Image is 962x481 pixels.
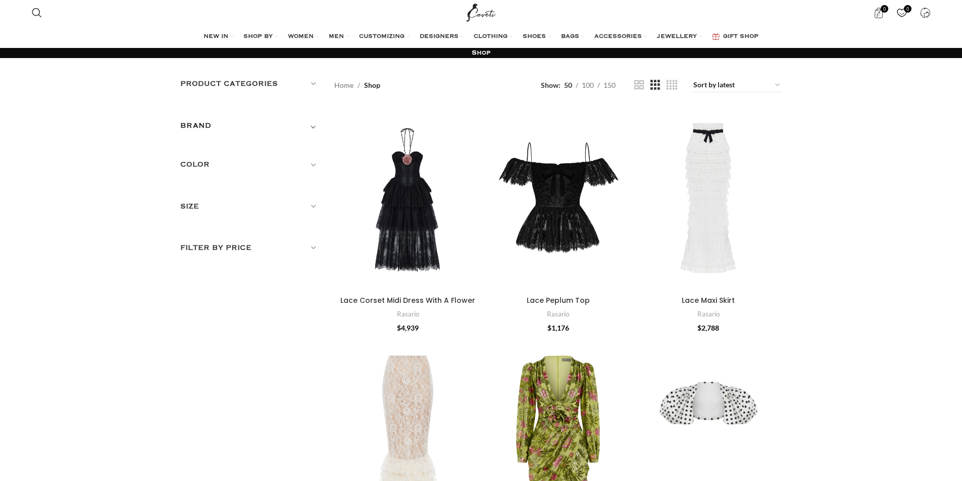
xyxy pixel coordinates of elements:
img: GiftBag [712,33,720,40]
a: Lace Corset Midi Dress With A Flower [334,108,482,291]
span: $ [697,324,701,332]
a: CUSTOMIZING [359,27,410,47]
span: DESIGNERS [420,33,459,41]
a: Site logo [464,8,498,16]
span: 50 [564,81,572,89]
span: Shop [364,80,380,91]
span: NEW IN [204,33,228,41]
a: GIFT SHOP [712,27,758,47]
span: Show [541,80,561,91]
h1: Shop [472,48,490,58]
a: DESIGNERS [420,27,464,47]
a: 0 [891,3,912,23]
a: 0 [868,3,889,23]
a: Lace Maxi Skirt [682,295,735,305]
span: 100 [582,81,594,89]
span: 0 [881,5,888,13]
a: JEWELLERY [657,27,702,47]
a: 100 [578,80,597,91]
a: Lace Peplum Top [485,108,632,291]
a: Lace Maxi Skirt [635,108,782,291]
a: Grid view 2 [634,79,644,91]
a: Rasario [547,309,569,319]
div: My Wishlist [891,3,912,23]
span: MEN [329,33,344,41]
span: 150 [603,81,616,89]
h5: Size [180,201,320,212]
bdi: 4,939 [397,324,419,332]
h5: Filter by price [180,242,320,253]
span: CUSTOMIZING [359,33,404,41]
span: JEWELLERY [657,33,697,41]
a: 150 [600,80,619,91]
span: ACCESSORIES [594,33,642,41]
a: Grid view 3 [650,79,660,91]
h5: BRAND [180,120,212,131]
span: SHOES [523,33,546,41]
a: BAGS [561,27,584,47]
a: MEN [329,27,349,47]
a: 50 [561,80,576,91]
span: SHOP BY [243,33,273,41]
a: Search [27,3,47,23]
bdi: 2,788 [697,324,719,332]
h5: Product categories [180,78,320,89]
span: BAGS [561,33,579,41]
a: CLOTHING [474,27,513,47]
a: Grid view 4 [667,79,677,91]
a: ACCESSORIES [594,27,647,47]
a: WOMEN [288,27,319,47]
a: SHOES [523,27,551,47]
span: 0 [904,5,912,13]
span: WOMEN [288,33,314,41]
nav: Breadcrumb [334,80,380,91]
a: SHOP BY [243,27,278,47]
select: Shop order [692,78,782,92]
a: Rasario [397,309,419,319]
span: GIFT SHOP [723,33,758,41]
span: $ [397,324,401,332]
span: CLOTHING [474,33,508,41]
a: NEW IN [204,27,233,47]
a: Lace Corset Midi Dress With A Flower [340,295,475,305]
div: Main navigation [27,27,936,47]
span: $ [547,324,551,332]
h5: Color [180,159,320,170]
div: Toggle filter [180,120,320,138]
a: Rasario [697,309,720,319]
a: Home [334,80,353,91]
a: Lace Peplum Top [527,295,590,305]
bdi: 1,176 [547,324,569,332]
